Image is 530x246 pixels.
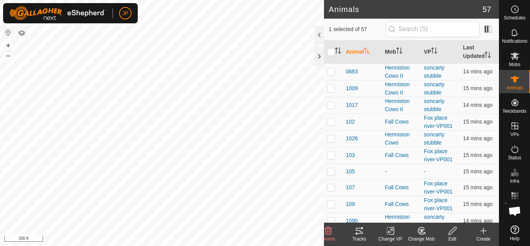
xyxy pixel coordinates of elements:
div: Change Mob [406,236,437,243]
span: Infra [510,179,519,183]
span: 5 Sept 2025, 7:34 am [463,201,492,207]
p-sorticon: Activate to sort [431,49,437,55]
a: Help [499,222,530,244]
div: Hermiston Cows II [385,80,418,97]
th: Last Updated [460,40,499,64]
span: Neckbands [503,109,526,113]
span: 109 [346,200,355,208]
a: soncarty stubble [424,65,445,79]
span: Schedules [504,16,525,20]
p-sorticon: Activate to sort [396,49,402,55]
a: soncarty stubble [424,98,445,112]
div: Change VP [375,236,406,243]
span: 5 Sept 2025, 7:34 am [463,85,492,91]
div: Fall Cows [385,200,418,208]
p-sorticon: Activate to sort [364,49,370,55]
a: Open chat [503,199,527,223]
span: 5 Sept 2025, 7:35 am [463,218,492,224]
span: 1090 [346,217,358,225]
a: Contact Us [170,236,192,243]
th: VP [421,40,460,64]
div: Edit [437,236,468,243]
app-display-virtual-paddock-transition: - [424,168,426,174]
span: Delete [322,236,335,242]
a: Fox place river-VP001 [424,115,453,129]
span: 105 [346,167,355,176]
h2: Animals [329,5,483,14]
a: Privacy Policy [132,236,161,243]
a: Fox place river-VP001 [424,197,453,211]
span: Mobs [509,62,520,67]
span: 5 Sept 2025, 7:34 am [463,184,492,190]
div: Hermiston Cows [385,131,418,147]
span: 5 Sept 2025, 7:34 am [463,119,492,125]
span: Notifications [502,39,527,44]
a: soncarty stubble [424,214,445,228]
div: - [385,167,418,176]
span: 0683 [346,68,358,76]
a: soncarty stubble [424,81,445,96]
a: Fox place river-VP001 [424,148,453,162]
div: Fall Cows [385,183,418,192]
div: Fall Cows [385,151,418,159]
div: Fall Cows [385,118,418,126]
span: 5 Sept 2025, 7:34 am [463,152,492,158]
span: 1009 [346,84,358,92]
span: Animals [506,85,523,90]
span: Heatmap [505,202,524,207]
a: soncarty stubble [424,131,445,146]
div: Hermiston Cows II [385,97,418,113]
img: Gallagher Logo [9,6,106,20]
div: Tracks [344,236,375,243]
div: Hermiston Cows II [385,64,418,80]
span: VPs [510,132,519,137]
button: + [3,41,13,50]
a: Fox place river-VP001 [424,180,453,195]
th: Mob [382,40,421,64]
span: 1026 [346,134,358,143]
span: 5 Sept 2025, 7:35 am [463,102,492,108]
span: 57 [483,3,491,15]
input: Search (S) [386,21,480,37]
span: 5 Sept 2025, 7:35 am [463,68,492,75]
div: Create [468,236,499,243]
button: Map Layers [17,28,26,38]
span: Status [508,155,521,160]
span: JP [122,9,128,17]
span: Help [510,236,520,241]
span: 102 [346,118,355,126]
span: 1 selected of 57 [329,25,385,33]
button: – [3,51,13,60]
span: 103 [346,151,355,159]
button: Reset Map [3,28,13,37]
th: Animal [343,40,382,64]
div: Hermiston Cows II [385,213,418,229]
span: 5 Sept 2025, 7:35 am [463,135,492,141]
p-sorticon: Activate to sort [335,49,341,55]
span: 107 [346,183,355,192]
p-sorticon: Activate to sort [485,53,491,59]
span: 5 Sept 2025, 7:34 am [463,168,492,174]
span: 1017 [346,101,358,109]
